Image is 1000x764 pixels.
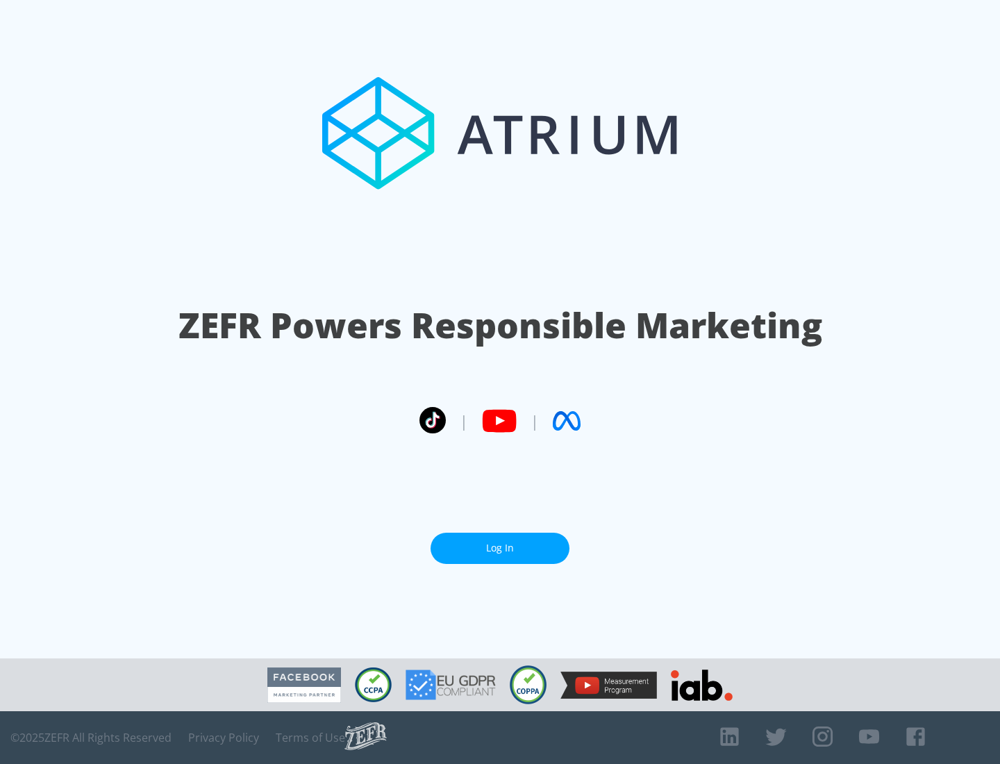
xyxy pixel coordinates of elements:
img: GDPR Compliant [406,670,496,700]
a: Privacy Policy [188,731,259,745]
img: COPPA Compliant [510,665,547,704]
img: CCPA Compliant [355,667,392,702]
span: © 2025 ZEFR All Rights Reserved [10,731,172,745]
span: | [531,410,539,431]
img: Facebook Marketing Partner [267,667,341,703]
a: Log In [431,533,569,564]
img: YouTube Measurement Program [560,672,657,699]
img: IAB [671,670,733,701]
a: Terms of Use [276,731,345,745]
span: | [460,410,468,431]
h1: ZEFR Powers Responsible Marketing [178,301,822,349]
